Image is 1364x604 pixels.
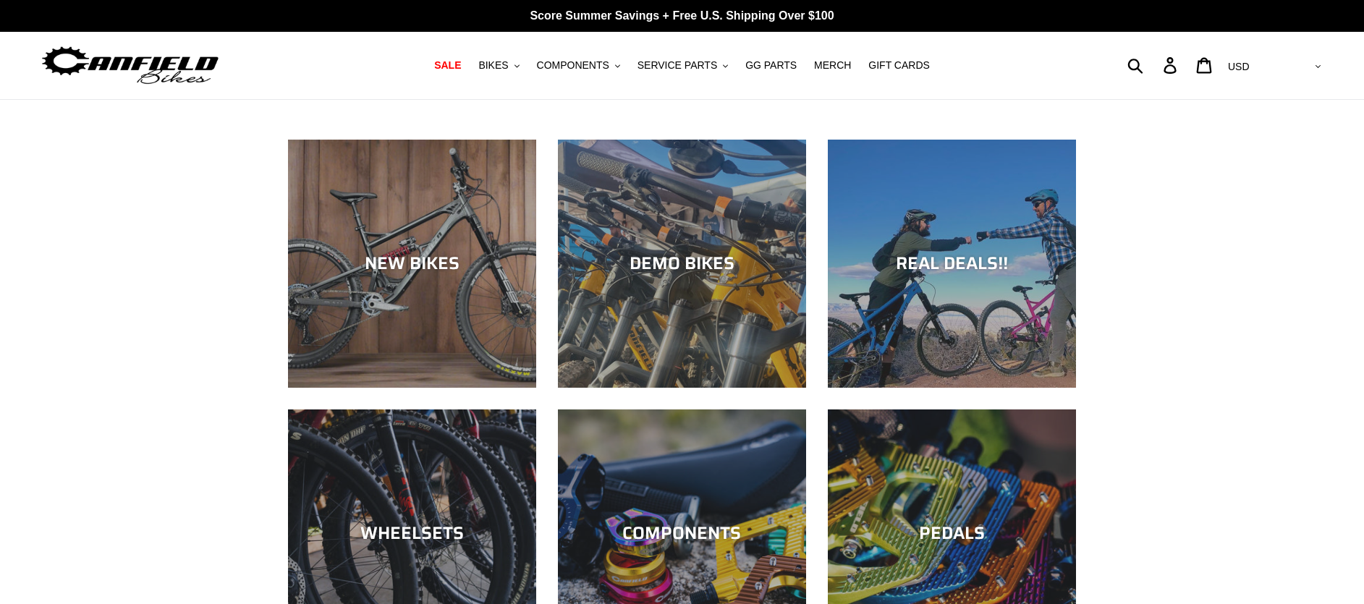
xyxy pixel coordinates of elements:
a: MERCH [807,56,858,75]
button: BIKES [471,56,526,75]
span: SERVICE PARTS [637,59,717,72]
a: SALE [427,56,468,75]
span: GG PARTS [745,59,797,72]
a: GIFT CARDS [861,56,937,75]
button: SERVICE PARTS [630,56,735,75]
img: Canfield Bikes [40,43,221,88]
div: PEDALS [828,523,1076,544]
button: COMPONENTS [530,56,627,75]
a: NEW BIKES [288,140,536,388]
div: NEW BIKES [288,253,536,274]
div: REAL DEALS!! [828,253,1076,274]
div: WHEELSETS [288,523,536,544]
span: MERCH [814,59,851,72]
a: REAL DEALS!! [828,140,1076,388]
div: DEMO BIKES [558,253,806,274]
a: GG PARTS [738,56,804,75]
span: BIKES [478,59,508,72]
span: COMPONENTS [537,59,609,72]
div: COMPONENTS [558,523,806,544]
span: GIFT CARDS [868,59,930,72]
span: SALE [434,59,461,72]
input: Search [1135,49,1172,81]
a: DEMO BIKES [558,140,806,388]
